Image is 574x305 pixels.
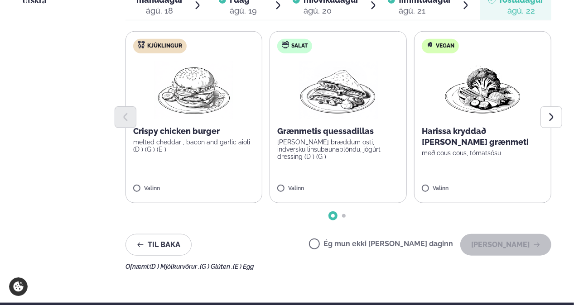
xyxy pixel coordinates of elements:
span: Vegan [436,43,454,50]
img: Hamburger.png [154,61,234,119]
button: [PERSON_NAME] [460,234,551,256]
img: chicken.svg [138,41,145,48]
p: Grænmetis quessadillas [277,126,399,137]
span: Go to slide 2 [342,214,346,218]
a: Cookie settings [9,277,28,296]
span: Salat [291,43,308,50]
div: Ofnæmi: [125,263,552,270]
div: ágú. 22 [499,5,544,16]
img: Quesadilla.png [299,61,378,119]
p: Crispy chicken burger [133,126,255,137]
button: Til baka [125,234,192,256]
div: ágú. 21 [399,5,451,16]
button: Previous slide [115,106,136,128]
img: Vegan.svg [426,41,434,48]
div: ágú. 20 [304,5,359,16]
span: (D ) Mjólkurvörur , [150,263,200,270]
button: Next slide [540,106,562,128]
img: Vegan.png [443,61,523,119]
span: Kjúklingur [147,43,182,50]
span: (E ) Egg [233,263,254,270]
p: melted cheddar , bacon and garlic aioli (D ) (G ) (E ) [133,138,255,153]
p: Harissa kryddað [PERSON_NAME] grænmeti [422,126,544,148]
div: ágú. 18 [136,5,183,16]
p: [PERSON_NAME] bræddum osti, indversku linsubaunablöndu, jógúrt dressing (D ) (G ) [277,138,399,160]
div: ágú. 19 [230,5,257,16]
span: Go to slide 1 [331,214,335,218]
span: (G ) Glúten , [200,263,233,270]
img: salad.svg [282,41,289,48]
p: með cous cous, tómatsósu [422,149,544,157]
